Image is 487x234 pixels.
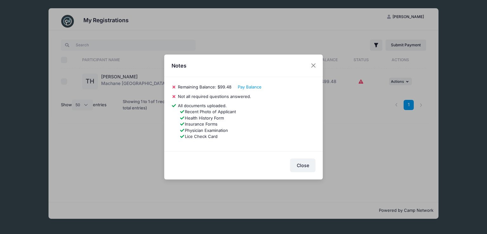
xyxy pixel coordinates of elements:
[178,84,216,89] span: Remaining Balance:
[180,109,316,115] li: Recent Photo of Applicant
[180,133,316,140] li: Lice Check Card
[218,84,231,89] span: $99.48
[180,115,316,121] li: Health History Form
[180,121,316,127] li: Insurance Forms
[180,127,316,134] li: Physician Examination
[308,60,319,71] button: Close
[172,62,186,69] h4: Notes
[178,94,251,99] span: Not all required questions answered.
[178,103,227,108] span: All documents uploaded.
[290,159,315,172] button: Close
[238,84,262,89] a: Pay Balance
